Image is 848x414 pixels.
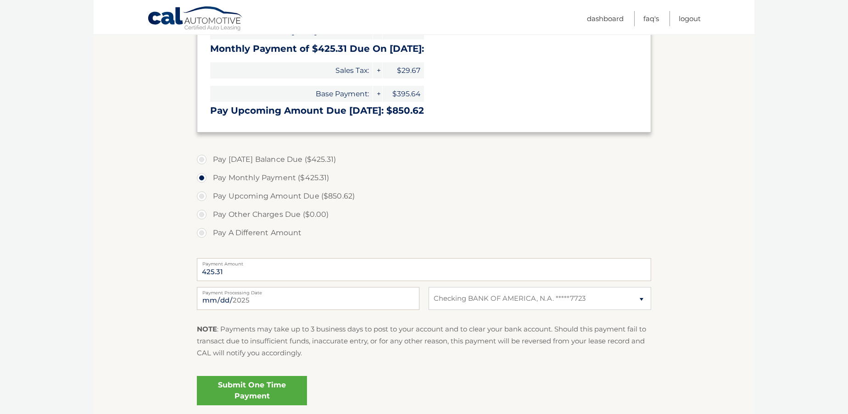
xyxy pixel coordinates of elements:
label: Pay Other Charges Due ($0.00) [197,205,651,224]
a: Cal Automotive [147,6,244,33]
span: + [373,86,382,102]
label: Pay [DATE] Balance Due ($425.31) [197,150,651,169]
label: Pay Monthly Payment ($425.31) [197,169,651,187]
label: Pay Upcoming Amount Due ($850.62) [197,187,651,205]
p: : Payments may take up to 3 business days to post to your account and to clear your bank account.... [197,323,651,359]
a: Submit One Time Payment [197,376,307,405]
a: Dashboard [587,11,624,26]
h3: Pay Upcoming Amount Due [DATE]: $850.62 [210,105,638,116]
a: FAQ's [643,11,659,26]
span: Sales Tax: [210,62,373,78]
label: Payment Amount [197,258,651,265]
span: $29.67 [383,62,424,78]
label: Pay A Different Amount [197,224,651,242]
h3: Monthly Payment of $425.31 Due On [DATE]: [210,43,638,55]
span: $395.64 [383,86,424,102]
input: Payment Date [197,287,419,310]
input: Payment Amount [197,258,651,281]
label: Payment Processing Date [197,287,419,294]
span: + [373,62,382,78]
strong: NOTE [197,325,217,333]
a: Logout [679,11,701,26]
span: Base Payment: [210,86,373,102]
